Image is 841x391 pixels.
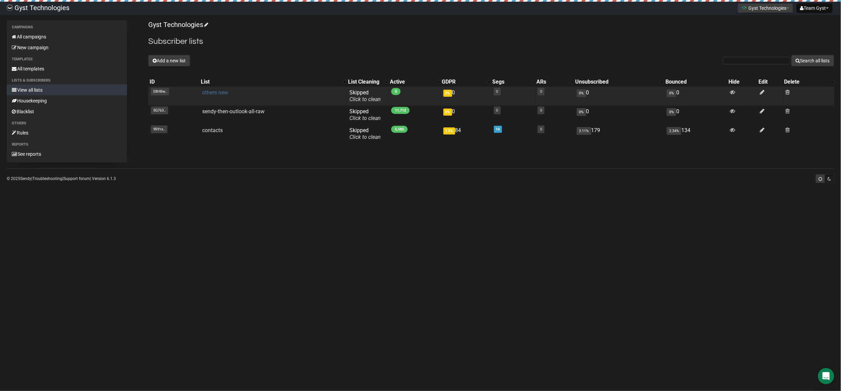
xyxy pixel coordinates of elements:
li: Campaigns [7,23,127,31]
a: See reports [7,149,127,159]
li: Lists & subscribers [7,77,127,85]
span: 1.5% [443,127,455,134]
a: Gyst Technologies [148,21,207,29]
h2: Subscriber lists [148,35,834,48]
a: sendy-then-outlook-all-raw [202,108,264,115]
a: New campaign [7,42,127,53]
a: 14 [496,127,500,131]
a: Blacklist [7,106,127,117]
td: 0 [441,106,491,124]
div: Unsubscribed [575,79,658,85]
span: E8HBw.. [151,88,169,95]
div: Bounced [665,79,726,85]
a: View all lists [7,85,127,95]
div: List Cleaning [348,79,382,85]
span: Skipped [349,127,381,140]
div: GDPR [442,79,485,85]
span: 0% [577,108,586,116]
div: ID [150,79,198,85]
a: Click to clean [349,115,381,121]
td: 179 [574,124,664,143]
li: Templates [7,55,127,63]
span: Skipped [349,89,381,102]
a: Sendy [20,176,31,181]
th: Delete: No sort applied, activate to apply an ascending sort [783,77,834,87]
span: 2.34% [667,127,681,135]
div: Hide [728,79,756,85]
td: 0 [574,106,664,124]
th: Bounced: No sort applied, sorting is disabled [664,77,727,87]
td: 0 [441,87,491,106]
a: Click to clean [349,134,381,140]
p: © 2025 | | | Version 6.1.3 [7,175,116,182]
td: 0 [574,87,664,106]
span: 5,585 [391,126,408,133]
li: Reports [7,141,127,149]
th: Edit: No sort applied, sorting is disabled [757,77,783,87]
span: 0% [667,89,676,97]
td: 0 [664,87,727,106]
th: Unsubscribed: No sort applied, activate to apply an ascending sort [574,77,664,87]
div: Delete [784,79,828,85]
span: 9RYrx.. [151,125,167,133]
button: Gyst Technologies [738,3,793,13]
div: ARs [536,79,567,85]
button: Team Gyst [797,3,833,13]
a: others new [202,89,228,96]
td: 84 [441,124,491,143]
a: All campaigns [7,31,127,42]
a: 0 [540,108,542,113]
th: GDPR: No sort applied, activate to apply an ascending sort [441,77,491,87]
a: contacts [202,127,223,133]
a: 0 [496,89,498,94]
span: 0% [667,108,676,116]
a: 0 [540,127,542,131]
span: 0% [443,90,452,97]
div: List [201,79,340,85]
a: Support forum [63,176,90,181]
img: 1.png [742,5,747,10]
th: Hide: No sort applied, sorting is disabled [727,77,757,87]
a: 0 [496,108,498,113]
span: 11,712 [391,107,410,114]
th: ARs: No sort applied, activate to apply an ascending sort [535,77,574,87]
td: 134 [664,124,727,143]
a: Housekeeping [7,95,127,106]
div: Segs [493,79,529,85]
th: List: No sort applied, activate to apply an ascending sort [199,77,347,87]
span: 5G763.. [151,107,168,114]
div: Active [390,79,434,85]
span: Skipped [349,108,381,121]
a: All templates [7,63,127,74]
th: ID: No sort applied, sorting is disabled [148,77,199,87]
th: Active: No sort applied, activate to apply an ascending sort [388,77,440,87]
a: Rules [7,127,127,138]
th: List Cleaning: No sort applied, activate to apply an ascending sort [347,77,388,87]
span: 0% [577,89,586,97]
th: Segs: No sort applied, activate to apply an ascending sort [491,77,535,87]
a: 0 [540,89,542,94]
span: 0 [391,88,401,95]
img: 4bbcbfc452d929a90651847d6746e700 [7,5,13,11]
a: Troubleshooting [32,176,62,181]
li: Others [7,119,127,127]
button: Add a new list [148,55,190,66]
a: Click to clean [349,96,381,102]
button: Search all lists [791,55,834,66]
div: Open Intercom Messenger [818,368,834,384]
span: 3.11% [577,127,591,135]
td: 0 [664,106,727,124]
div: Edit [758,79,781,85]
span: 0% [443,109,452,116]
